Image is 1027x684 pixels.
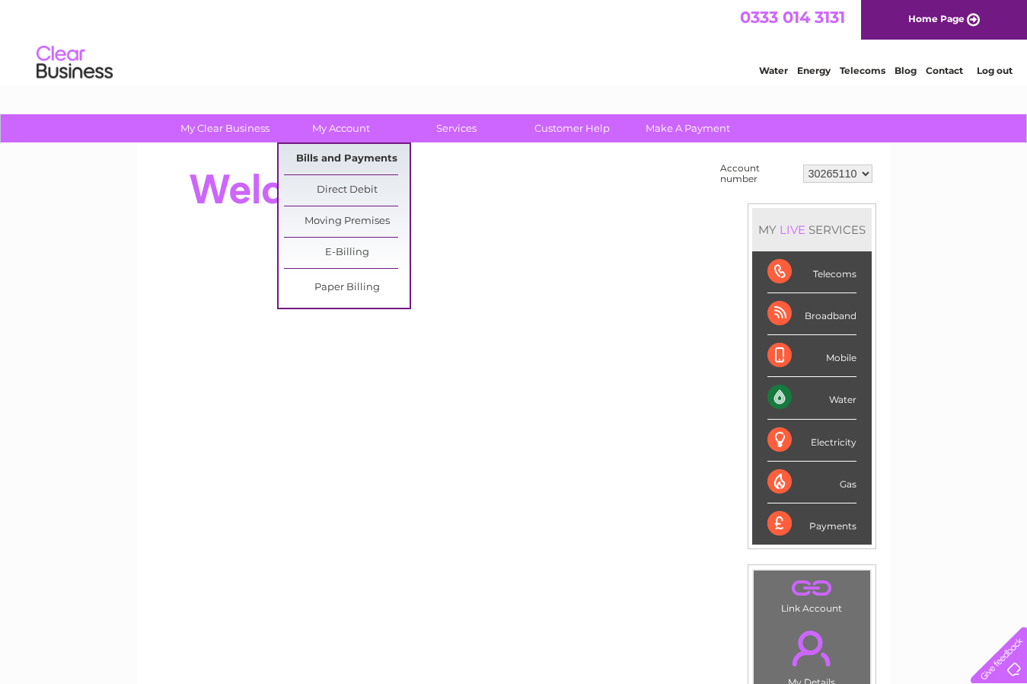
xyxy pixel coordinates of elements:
[284,273,410,303] a: Paper Billing
[926,65,963,76] a: Contact
[767,420,856,462] div: Electricity
[284,238,410,268] a: E-Billing
[767,503,856,545] div: Payments
[777,222,809,237] div: LIVE
[36,40,113,86] img: logo.png
[278,114,403,142] a: My Account
[625,114,751,142] a: Make A Payment
[509,114,635,142] a: Customer Help
[840,65,885,76] a: Telecoms
[284,206,410,237] a: Moving Premises
[740,8,845,27] a: 0333 014 3131
[284,175,410,206] a: Direct Debit
[757,574,866,601] a: .
[753,570,871,618] td: Link Account
[767,377,856,419] div: Water
[155,8,874,74] div: Clear Business is a trading name of Verastar Limited (registered in [GEOGRAPHIC_DATA] No. 3667643...
[797,65,831,76] a: Energy
[767,335,856,377] div: Mobile
[284,144,410,174] a: Bills and Payments
[977,65,1013,76] a: Log out
[895,65,917,76] a: Blog
[759,65,788,76] a: Water
[716,159,799,188] td: Account number
[767,462,856,503] div: Gas
[767,293,856,335] div: Broadband
[752,208,872,251] div: MY SERVICES
[394,114,519,142] a: Services
[162,114,288,142] a: My Clear Business
[757,622,866,675] a: .
[767,251,856,293] div: Telecoms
